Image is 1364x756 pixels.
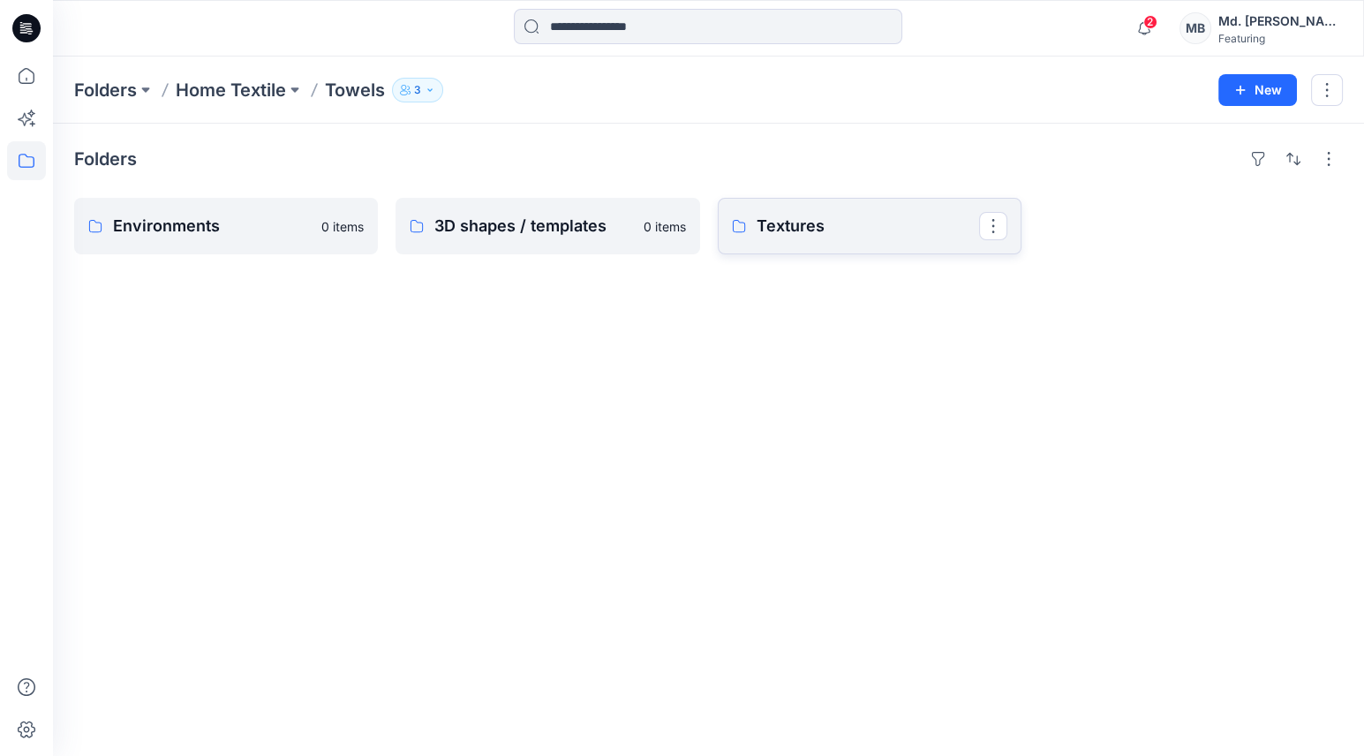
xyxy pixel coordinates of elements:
[321,217,364,236] p: 0 items
[392,78,443,102] button: 3
[113,214,311,238] p: Environments
[1218,11,1342,32] div: Md. [PERSON_NAME]
[757,214,979,238] p: Textures
[1143,15,1157,29] span: 2
[1218,32,1342,45] div: Featuring
[74,148,137,170] h4: Folders
[74,78,137,102] a: Folders
[325,78,385,102] p: Towels
[434,214,632,238] p: 3D shapes / templates
[414,80,421,100] p: 3
[1218,74,1297,106] button: New
[396,198,699,254] a: 3D shapes / templates0 items
[718,198,1021,254] a: Textures
[176,78,286,102] a: Home Textile
[644,217,686,236] p: 0 items
[1179,12,1211,44] div: MB
[74,198,378,254] a: Environments0 items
